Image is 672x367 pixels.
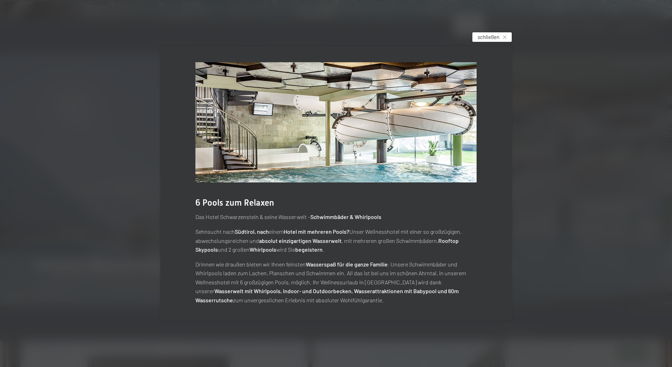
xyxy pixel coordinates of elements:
span: 6 Pools zum Relaxen [195,198,274,208]
strong: Schwimmbäder & Whirlpools [310,213,381,220]
strong: Hotel mit mehreren Pools? [284,228,349,235]
span: schließen [478,33,499,41]
strong: Südtirol, nach [235,228,269,235]
img: Urlaub - Schwimmbad - Sprudelbänke - Babybecken uvw. [195,62,477,182]
strong: Wasserspaß für die ganze Familie [306,261,388,268]
p: Das Hotel Schwarzenstein & seine Wasserwelt – [195,212,477,221]
strong: Whirlpools [250,246,276,253]
p: Drinnen wie draußen bieten wir Ihnen feinsten : Unsere Schwimmbäder und Whirlpools laden zum Lach... [195,260,477,305]
strong: absolut einzigartigen Wasserwelt [259,237,342,244]
p: Sehnsucht nach einem Unser Wellnesshotel mit einer so großzügigen, abwechslungsreichen und , mit ... [195,227,477,254]
strong: Wasserwelt mit Whirlpools, Indoor- und Outdoorbecken, Wasserattraktionen mit Babypool und 60m Was... [195,288,459,303]
strong: begeistern [295,246,323,253]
